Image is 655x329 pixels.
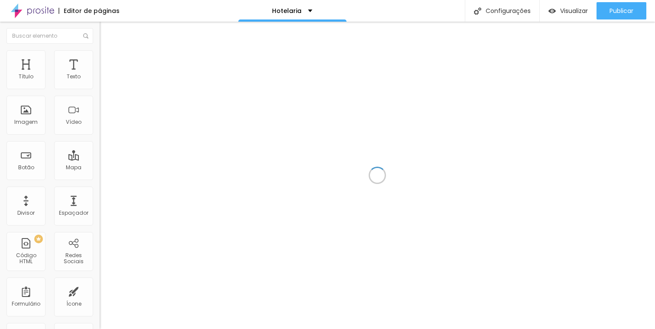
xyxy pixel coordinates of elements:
input: Buscar elemento [6,28,93,44]
div: Formulário [12,301,40,307]
div: Botão [18,164,34,171]
div: Redes Sociais [56,252,91,265]
div: Mapa [66,164,81,171]
div: Ícone [66,301,81,307]
div: Texto [67,74,81,80]
span: Publicar [610,7,633,14]
div: Divisor [17,210,35,216]
span: Visualizar [560,7,588,14]
button: Visualizar [540,2,597,19]
div: Editor de páginas [58,8,120,14]
img: Icone [474,7,481,15]
div: Imagem [14,119,38,125]
p: Hotelaria [272,8,302,14]
div: Título [19,74,33,80]
div: Espaçador [59,210,88,216]
img: view-1.svg [548,7,556,15]
div: Vídeo [66,119,81,125]
img: Icone [83,33,88,39]
div: Código HTML [9,252,43,265]
button: Publicar [597,2,646,19]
